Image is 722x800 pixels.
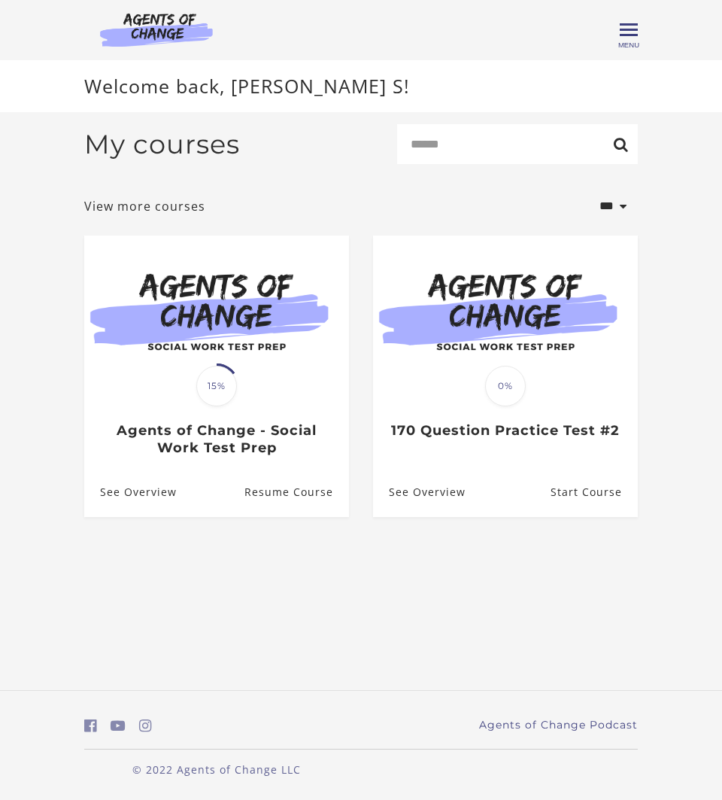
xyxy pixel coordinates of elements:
[111,715,126,737] a: https://www.youtube.com/c/AgentsofChangeTestPrepbyMeaganMitchell (Open in a new window)
[479,717,638,733] a: Agents of Change Podcast
[111,719,126,733] i: https://www.youtube.com/c/AgentsofChangeTestPrepbyMeaganMitchell (Open in a new window)
[84,468,177,517] a: Agents of Change - Social Work Test Prep: See Overview
[84,719,97,733] i: https://www.facebook.com/groups/aswbtestprep (Open in a new window)
[373,468,466,517] a: 170 Question Practice Test #2: See Overview
[100,422,332,456] h3: Agents of Change - Social Work Test Prep
[244,468,349,517] a: Agents of Change - Social Work Test Prep: Resume Course
[620,21,638,39] button: Toggle menu Menu
[84,129,240,160] h2: My courses
[84,12,229,47] img: Agents of Change Logo
[620,29,638,31] span: Toggle menu
[84,197,205,215] a: View more courses
[139,715,152,737] a: https://www.instagram.com/agentsofchangeprep/ (Open in a new window)
[618,41,639,49] span: Menu
[485,366,526,406] span: 0%
[551,468,638,517] a: 170 Question Practice Test #2: Resume Course
[389,422,621,440] h3: 170 Question Practice Test #2
[139,719,152,733] i: https://www.instagram.com/agentsofchangeprep/ (Open in a new window)
[84,715,97,737] a: https://www.facebook.com/groups/aswbtestprep (Open in a new window)
[84,762,349,777] p: © 2022 Agents of Change LLC
[196,366,237,406] span: 15%
[84,72,638,101] p: Welcome back, [PERSON_NAME] S!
